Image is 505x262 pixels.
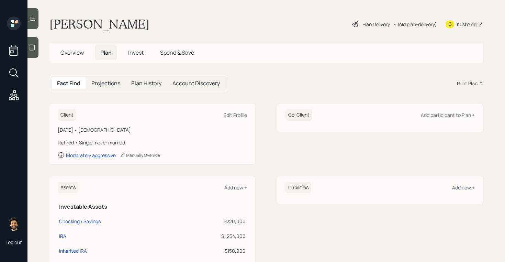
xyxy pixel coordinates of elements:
[224,184,247,191] div: Add new +
[421,112,475,118] div: Add participant to Plan +
[362,21,390,28] div: Plan Delivery
[285,182,311,193] h6: Liabilities
[175,218,246,225] div: $220,000
[58,109,76,121] h6: Client
[7,217,21,231] img: eric-schwartz-headshot.png
[285,109,312,121] h6: Co-Client
[175,247,246,254] div: $150,000
[224,112,247,118] div: Edit Profile
[91,80,120,87] h5: Projections
[160,49,194,56] span: Spend & Save
[393,21,437,28] div: • (old plan-delivery)
[58,139,247,146] div: Retired • Single, never married
[128,49,144,56] span: Invest
[131,80,161,87] h5: Plan History
[59,204,246,210] h5: Investable Assets
[58,126,247,133] div: [DATE] • [DEMOGRAPHIC_DATA]
[172,80,220,87] h5: Account Discovery
[59,247,87,254] div: Inherited IRA
[58,182,78,193] h6: Assets
[66,152,116,159] div: Moderately aggressive
[120,152,160,158] div: Manually Override
[457,80,478,87] div: Print Plan
[60,49,84,56] span: Overview
[457,21,478,28] div: Kustomer
[49,17,149,32] h1: [PERSON_NAME]
[57,80,80,87] h5: Fact Find
[59,232,66,240] div: IRA
[175,232,246,240] div: $1,254,000
[5,239,22,245] div: Log out
[100,49,112,56] span: Plan
[59,218,101,225] div: Checking / Savings
[452,184,475,191] div: Add new +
